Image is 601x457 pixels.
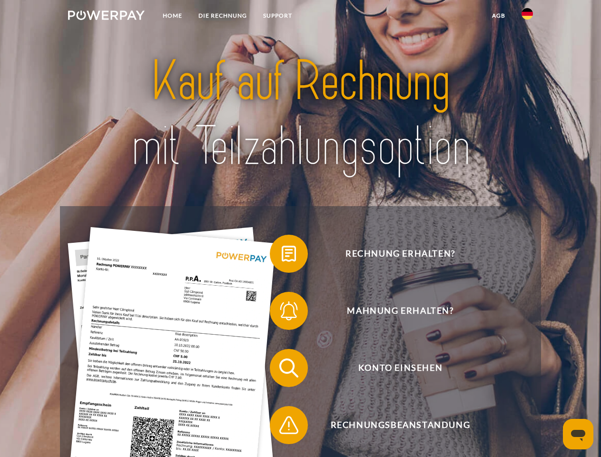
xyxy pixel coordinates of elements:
img: qb_search.svg [277,356,301,380]
iframe: Schaltfläche zum Öffnen des Messaging-Fensters [563,419,593,449]
img: qb_bell.svg [277,299,301,323]
img: title-powerpay_de.svg [91,46,510,182]
a: Home [155,7,190,24]
button: Konto einsehen [270,349,517,387]
span: Rechnungsbeanstandung [284,406,517,444]
button: Rechnung erhalten? [270,235,517,273]
a: DIE RECHNUNG [190,7,255,24]
span: Mahnung erhalten? [284,292,517,330]
img: qb_bill.svg [277,242,301,266]
a: SUPPORT [255,7,300,24]
span: Konto einsehen [284,349,517,387]
img: de [522,8,533,20]
span: Rechnung erhalten? [284,235,517,273]
button: Rechnungsbeanstandung [270,406,517,444]
img: logo-powerpay-white.svg [68,10,145,20]
a: agb [484,7,513,24]
img: qb_warning.svg [277,413,301,437]
button: Mahnung erhalten? [270,292,517,330]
